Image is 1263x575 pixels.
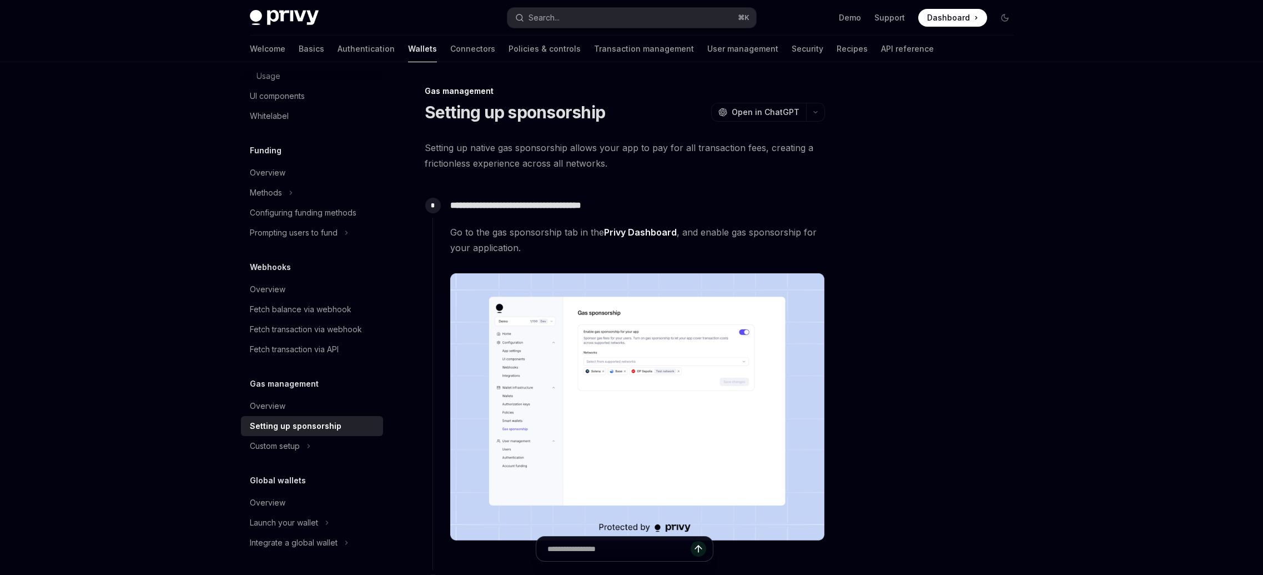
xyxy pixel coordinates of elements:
[408,36,437,62] a: Wallets
[250,496,285,509] div: Overview
[241,416,383,436] a: Setting up sponsorship
[299,36,324,62] a: Basics
[250,186,282,199] div: Methods
[250,343,339,356] div: Fetch transaction via API
[927,12,970,23] span: Dashboard
[425,140,825,171] span: Setting up native gas sponsorship allows your app to pay for all transaction fees, creating a fri...
[839,12,861,23] a: Demo
[604,227,677,238] a: Privy Dashboard
[250,323,362,336] div: Fetch transaction via webhook
[881,36,934,62] a: API reference
[241,106,383,126] a: Whitelabel
[509,36,581,62] a: Policies & controls
[529,11,560,24] div: Search...
[425,86,825,97] div: Gas management
[250,10,319,26] img: dark logo
[732,107,799,118] span: Open in ChatGPT
[250,303,351,316] div: Fetch balance via webhook
[250,206,356,219] div: Configuring funding methods
[241,163,383,183] a: Overview
[241,493,383,513] a: Overview
[837,36,868,62] a: Recipes
[250,283,285,296] div: Overview
[250,166,285,179] div: Overview
[996,9,1014,27] button: Toggle dark mode
[241,203,383,223] a: Configuring funding methods
[707,36,778,62] a: User management
[250,516,318,529] div: Launch your wallet
[250,109,289,123] div: Whitelabel
[594,36,694,62] a: Transaction management
[250,399,285,413] div: Overview
[241,339,383,359] a: Fetch transaction via API
[250,439,300,453] div: Custom setup
[507,8,756,28] button: Search...⌘K
[250,261,291,274] h5: Webhooks
[425,102,606,122] h1: Setting up sponsorship
[250,474,306,487] h5: Global wallets
[450,36,495,62] a: Connectors
[874,12,905,23] a: Support
[250,36,285,62] a: Welcome
[250,536,338,549] div: Integrate a global wallet
[250,89,305,103] div: UI components
[450,224,824,256] span: Go to the gas sponsorship tab in the , and enable gas sponsorship for your application.
[711,103,806,122] button: Open in ChatGPT
[241,396,383,416] a: Overview
[250,144,281,157] h5: Funding
[241,86,383,106] a: UI components
[250,377,319,391] h5: Gas management
[250,226,338,239] div: Prompting users to fund
[241,279,383,299] a: Overview
[792,36,823,62] a: Security
[241,299,383,319] a: Fetch balance via webhook
[691,541,706,557] button: Send message
[918,9,987,27] a: Dashboard
[738,13,749,22] span: ⌘ K
[241,319,383,339] a: Fetch transaction via webhook
[450,273,824,541] img: images/gas-sponsorship.png
[338,36,395,62] a: Authentication
[250,419,341,433] div: Setting up sponsorship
